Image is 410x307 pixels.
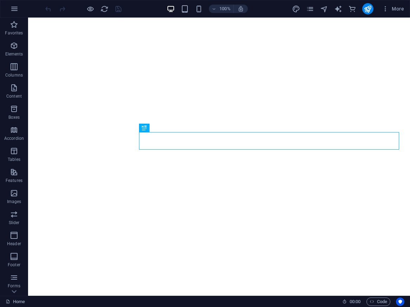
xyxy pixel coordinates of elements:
[348,5,357,13] button: commerce
[5,72,23,78] p: Columns
[334,5,342,13] i: AI Writer
[362,3,373,14] button: publish
[306,5,315,13] button: pages
[370,298,387,306] span: Code
[100,5,108,13] i: Reload page
[219,5,231,13] h6: 100%
[292,5,300,13] i: Design (Ctrl+Alt+Y)
[209,5,234,13] button: 100%
[7,199,21,204] p: Images
[100,5,108,13] button: reload
[9,220,20,226] p: Slider
[8,262,20,268] p: Footer
[382,5,404,12] span: More
[306,5,314,13] i: Pages (Ctrl+Alt+S)
[6,298,25,306] a: Click to cancel selection. Double-click to open Pages
[379,3,407,14] button: More
[8,115,20,120] p: Boxes
[5,30,23,36] p: Favorites
[7,241,21,247] p: Header
[396,298,404,306] button: Usercentrics
[5,51,23,57] p: Elements
[350,298,361,306] span: 00 00
[320,5,329,13] button: navigator
[364,5,372,13] i: Publish
[8,283,20,289] p: Forms
[342,298,361,306] h6: Session time
[292,5,300,13] button: design
[6,93,22,99] p: Content
[238,6,244,12] i: On resize automatically adjust zoom level to fit chosen device.
[86,5,94,13] button: Click here to leave preview mode and continue editing
[355,299,356,304] span: :
[4,136,24,141] p: Accordion
[320,5,328,13] i: Navigator
[6,178,22,183] p: Features
[334,5,343,13] button: text_generator
[366,298,390,306] button: Code
[348,5,356,13] i: Commerce
[8,157,20,162] p: Tables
